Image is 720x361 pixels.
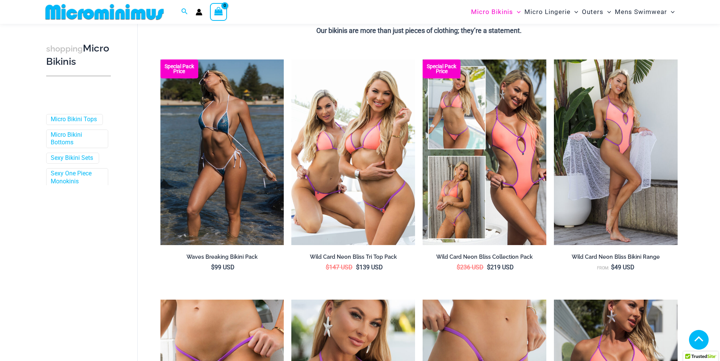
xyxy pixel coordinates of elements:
[291,59,415,245] a: Wild Card Neon Bliss Tri Top PackWild Card Neon Bliss Tri Top Pack BWild Card Neon Bliss Tri Top ...
[423,64,460,74] b: Special Pack Price
[51,131,102,147] a: Micro Bikini Bottoms
[423,253,546,263] a: Wild Card Neon Bliss Collection Pack
[571,2,578,22] span: Menu Toggle
[51,154,93,162] a: Sexy Bikini Sets
[554,59,678,245] a: Wild Card Neon Bliss 312 Top 01Wild Card Neon Bliss 819 One Piece St Martin 5996 Sarong 04Wild Ca...
[554,253,678,261] h2: Wild Card Neon Bliss Bikini Range
[160,59,284,245] a: Waves Breaking Ocean 312 Top 456 Bottom 08 Waves Breaking Ocean 312 Top 456 Bottom 04Waves Breaki...
[291,253,415,261] h2: Wild Card Neon Bliss Tri Top Pack
[613,2,676,22] a: Mens SwimwearMenu ToggleMenu Toggle
[316,27,522,34] strong: Our bikinis are more than just pieces of clothing; they’re a statement.
[554,59,678,245] img: Wild Card Neon Bliss 312 Top 01
[615,2,667,22] span: Mens Swimwear
[326,264,329,271] span: $
[487,264,514,271] bdi: 219 USD
[457,264,460,271] span: $
[181,7,188,17] a: Search icon link
[291,59,415,245] img: Wild Card Neon Bliss Tri Top Pack
[423,59,546,245] a: Collection Pack (7) Collection Pack B (1)Collection Pack B (1)
[457,264,484,271] bdi: 236 USD
[580,2,613,22] a: OutersMenu ToggleMenu Toggle
[211,264,215,271] span: $
[160,64,198,74] b: Special Pack Price
[51,170,102,186] a: Sexy One Piece Monokinis
[582,2,603,22] span: Outers
[487,264,490,271] span: $
[160,59,284,245] img: Waves Breaking Ocean 312 Top 456 Bottom 08
[423,253,546,261] h2: Wild Card Neon Bliss Collection Pack
[469,2,523,22] a: Micro BikinisMenu ToggleMenu Toggle
[554,253,678,263] a: Wild Card Neon Bliss Bikini Range
[356,264,383,271] bdi: 139 USD
[51,116,97,123] a: Micro Bikini Tops
[667,2,675,22] span: Menu Toggle
[611,264,614,271] span: $
[468,1,678,23] nav: Site Navigation
[603,2,611,22] span: Menu Toggle
[524,2,571,22] span: Micro Lingerie
[211,264,235,271] bdi: 99 USD
[523,2,580,22] a: Micro LingerieMenu ToggleMenu Toggle
[42,3,167,20] img: MM SHOP LOGO FLAT
[356,264,359,271] span: $
[160,253,284,263] a: Waves Breaking Bikini Pack
[291,253,415,263] a: Wild Card Neon Bliss Tri Top Pack
[196,9,202,16] a: Account icon link
[597,266,609,270] span: From:
[513,2,521,22] span: Menu Toggle
[611,264,634,271] bdi: 49 USD
[160,253,284,261] h2: Waves Breaking Bikini Pack
[423,59,546,245] img: Collection Pack (7)
[326,264,353,271] bdi: 147 USD
[46,42,111,68] h3: Micro Bikinis
[46,44,83,53] span: shopping
[471,2,513,22] span: Micro Bikinis
[210,3,227,20] a: View Shopping Cart, empty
